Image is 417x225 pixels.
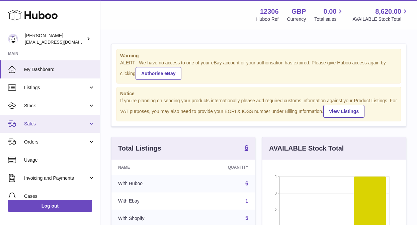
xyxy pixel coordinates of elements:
[314,7,344,22] a: 0.00 Total sales
[245,144,248,152] a: 6
[120,91,397,97] strong: Notice
[352,7,409,22] a: 8,620.00 AVAILABLE Stock Total
[269,144,344,153] h3: AVAILABLE Stock Total
[136,67,181,80] a: Authorise eBay
[287,16,306,22] div: Currency
[274,174,276,178] text: 4
[8,200,92,212] a: Log out
[291,7,306,16] strong: GBP
[256,16,279,22] div: Huboo Ref
[111,160,189,175] th: Name
[24,121,88,127] span: Sales
[274,208,276,212] text: 2
[120,53,397,59] strong: Warning
[24,193,95,200] span: Cases
[314,16,344,22] span: Total sales
[8,34,18,44] img: hello@otect.co
[24,157,95,163] span: Usage
[24,139,88,145] span: Orders
[245,198,248,204] a: 1
[111,175,189,192] td: With Huboo
[24,66,95,73] span: My Dashboard
[25,39,98,45] span: [EMAIL_ADDRESS][DOMAIN_NAME]
[352,16,409,22] span: AVAILABLE Stock Total
[375,7,401,16] span: 8,620.00
[189,160,255,175] th: Quantity
[323,105,364,118] a: View Listings
[111,192,189,210] td: With Ebay
[120,98,397,118] div: If you're planning on sending your products internationally please add required customs informati...
[245,181,248,186] a: 6
[24,175,88,181] span: Invoicing and Payments
[245,215,248,221] a: 5
[24,103,88,109] span: Stock
[118,144,161,153] h3: Total Listings
[120,60,397,80] div: ALERT : We have no access to one of your eBay account or your authorisation has expired. Please g...
[260,7,279,16] strong: 12306
[274,191,276,195] text: 3
[25,33,85,45] div: [PERSON_NAME]
[245,144,248,151] strong: 6
[324,7,337,16] span: 0.00
[24,85,88,91] span: Listings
